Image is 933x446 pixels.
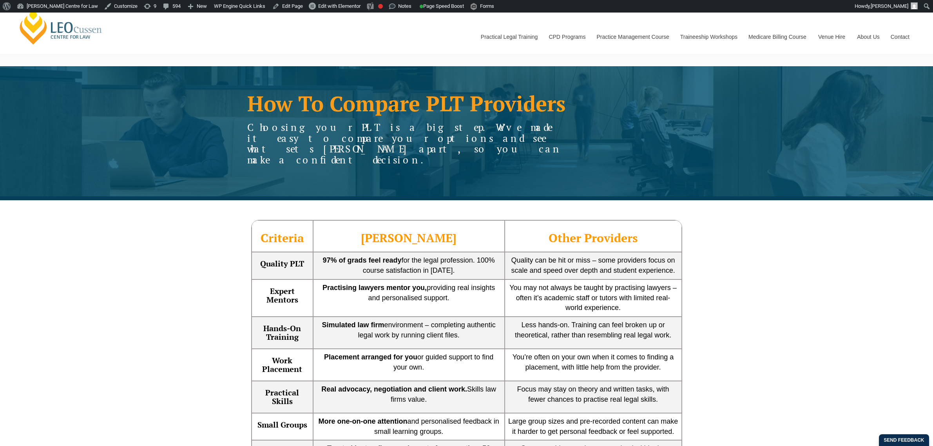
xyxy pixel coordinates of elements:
strong: Hands-On Training [263,323,301,342]
a: Practice Management Course [591,20,674,54]
a: Contact [885,20,915,54]
strong: Work Placement [262,355,302,374]
span: or guided support to find your own. [324,353,493,371]
strong: Simulated law firm [322,321,384,329]
strong: Small Groups [257,419,307,430]
span: providing real insights and personalised support. [322,284,495,302]
span: Large group sizes and pre-recorded content can make it harder to get personal feedback or feel su... [508,417,678,435]
div: Focus keyphrase not set [378,4,383,9]
strong: More one-on-one attention [319,417,408,425]
span: Focus may stay on theory and written tasks, with fewer chances to practise real legal skills. [517,385,669,403]
h1: How To Compare PLT Providers [247,94,582,113]
a: [PERSON_NAME] Centre for Law [18,9,104,45]
a: Practical Legal Training [475,20,543,54]
strong: Expert Mentors [266,286,298,305]
span: [PERSON_NAME] [871,3,908,9]
span: for the legal profession. 100% course satisfaction in [DATE]. [323,256,495,274]
strong: Practising lawyers mentor you, [322,284,427,292]
a: Medicare Billing Course [743,20,812,54]
strong: 97% of grads feel ready [323,256,402,264]
span: You may not always be taught by practising lawyers – often it’s academic staff or tutors with lim... [509,284,677,312]
iframe: LiveChat chat widget [880,393,913,426]
span: You’re often on your own when it comes to finding a placement, with little help from the provider. [513,353,674,371]
span: Quality can be hit or miss – some providers focus on scale and speed over depth and student exper... [511,256,675,274]
a: Venue Hire [812,20,851,54]
strong: Quality PLT [260,258,304,269]
strong: Practical Skills [265,387,299,406]
a: Traineeship Workshops [674,20,743,54]
strong: Placement arranged for you [324,353,417,361]
span: Edit with Elementor [318,3,361,9]
span: environment – completing authentic legal work by running client files. [322,321,496,339]
a: CPD Programs [543,20,591,54]
span: Other Providers [549,230,638,246]
span: Less hands-on. Training can feel broken up or theoretical, rather than resembling real legal work. [515,321,671,339]
span: and personalised feedback in small learning groups. [319,417,499,435]
a: About Us [851,20,885,54]
strong: Real advocacy, negotiation and client work. [321,385,467,393]
span: Criteria [261,230,304,246]
span: [PERSON_NAME] [361,230,457,246]
span: Choosing your PLT is a big step. We’ve made it easy to compare your options and see what sets [PE... [247,121,562,166]
span: Skills law firms value. [321,385,496,403]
